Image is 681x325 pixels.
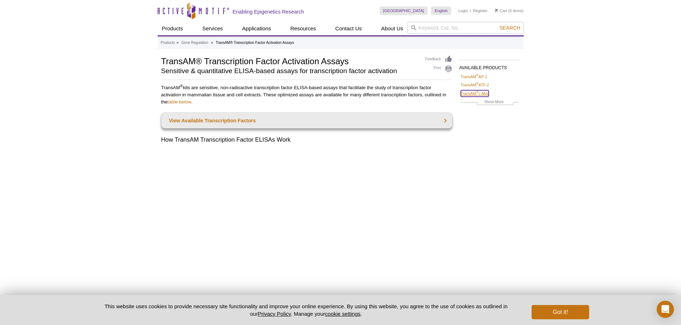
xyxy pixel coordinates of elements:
[495,6,524,15] li: (0 items)
[499,25,520,31] span: Search
[325,311,360,317] button: cookie settings
[331,22,366,35] a: Contact Us
[286,22,320,35] a: Resources
[161,55,418,66] h1: TransAM® Transcription Factor Activation Assays
[476,73,479,77] sup: ®
[470,6,471,15] li: |
[168,99,193,105] a: table below.
[408,22,524,34] input: Keyword, Cat. No.
[657,301,674,318] div: Open Intercom Messenger
[461,82,489,88] a: TransAM®ATF-2
[177,41,179,45] li: »
[380,6,428,15] a: [GEOGRAPHIC_DATA]
[161,113,452,128] a: View Available Transcription Factors
[461,73,487,80] a: TransAM®AP-1
[495,8,507,13] a: Cart
[497,25,522,31] button: Search
[458,8,468,13] a: Login
[161,68,418,74] h2: Sensitive & quantitative ELISA-based assays for transcription factor activation
[198,22,227,35] a: Services
[92,303,520,318] p: This website uses cookies to provide necessary site functionality and improve your online experie...
[216,41,294,45] li: TransAM® Transcription Factor Activation Assays
[161,40,175,46] a: Products
[476,90,479,94] sup: ®
[158,22,187,35] a: Products
[258,311,291,317] a: Privacy Policy
[425,65,452,73] a: Print
[425,55,452,63] a: Feedback
[461,98,519,107] a: Show More
[459,60,520,72] h2: AVAILABLE PRODUCTS
[473,8,488,13] a: Register
[181,40,208,46] a: Gene Regulation
[211,41,213,45] li: »
[161,136,452,144] h2: How TransAM Transcription Factor ELISAs Work
[377,22,408,35] a: About Us
[431,6,451,15] a: English
[233,9,304,15] h2: Enabling Epigenetics Research
[495,9,498,12] img: Your Cart
[238,22,275,35] a: Applications
[476,82,479,86] sup: ®
[161,149,452,313] iframe: How TransAM® transcription factor activation assays work
[180,84,183,88] sup: ®
[532,305,589,319] button: Got it!
[461,90,489,97] a: TransAM®c-Myc
[161,84,452,106] p: TransAM kits are sensitive, non-radioactive transcription factor ELISA-based assays that facilita...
